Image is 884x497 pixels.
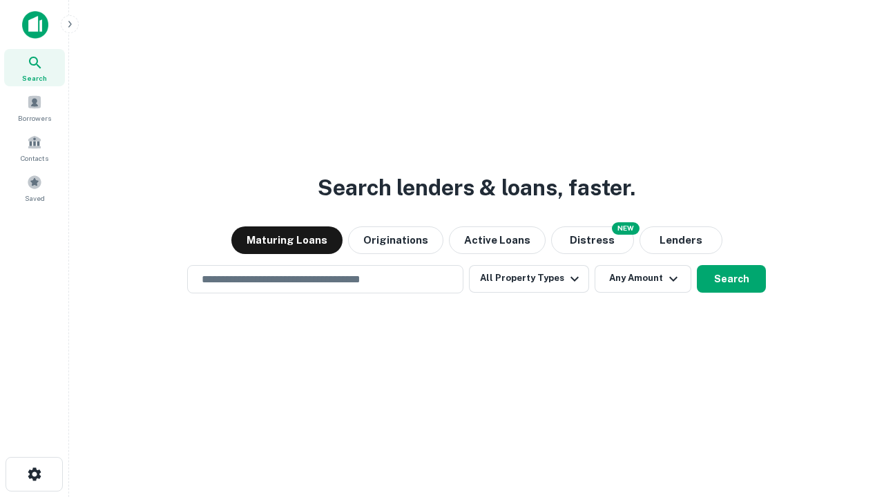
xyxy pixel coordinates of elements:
button: Maturing Loans [231,226,343,254]
button: Any Amount [595,265,691,293]
button: All Property Types [469,265,589,293]
span: Saved [25,193,45,204]
a: Contacts [4,129,65,166]
span: Borrowers [18,113,51,124]
button: Search [697,265,766,293]
span: Search [22,72,47,84]
a: Saved [4,169,65,206]
button: Lenders [640,226,722,254]
button: Originations [348,226,443,254]
div: NEW [612,222,640,235]
img: capitalize-icon.png [22,11,48,39]
a: Borrowers [4,89,65,126]
iframe: Chat Widget [815,387,884,453]
button: Search distressed loans with lien and other non-mortgage details. [551,226,634,254]
a: Search [4,49,65,86]
span: Contacts [21,153,48,164]
h3: Search lenders & loans, faster. [318,171,635,204]
button: Active Loans [449,226,546,254]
